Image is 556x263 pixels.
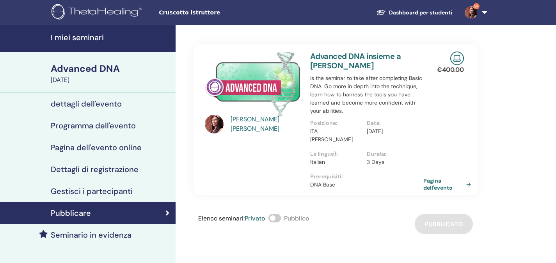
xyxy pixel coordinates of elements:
[310,51,401,71] a: Advanced DNA insieme a [PERSON_NAME]
[310,74,423,115] p: is the seminar to take after completing Basic DNA. Go more in depth into the technique, learn how...
[51,208,91,218] h4: Pubblicare
[51,165,139,174] h4: Dettagli di registrazione
[51,121,136,130] h4: Programma dell'evento
[370,5,458,20] a: Dashboard per studenti
[51,99,122,108] h4: dettagli dell'evento
[310,158,362,166] p: Italian
[51,62,171,75] div: Advanced DNA
[367,150,419,158] p: Durata :
[310,150,362,158] p: Le lingue) :
[284,214,309,222] span: Pubblico
[310,127,362,144] p: ITA, [PERSON_NAME]
[205,52,301,117] img: Advanced DNA
[450,52,464,65] img: Live Online Seminar
[377,9,386,16] img: graduation-cap-white.svg
[51,33,171,42] h4: I miei seminari
[367,119,419,127] p: Data :
[51,75,171,85] div: [DATE]
[51,230,131,240] h4: Seminario in evidenza
[159,9,276,17] span: Cruscotto istruttore
[367,158,419,166] p: 3 Days
[310,172,423,181] p: Prerequisiti :
[46,62,176,85] a: Advanced DNA[DATE]
[51,143,142,152] h4: Pagina dell'evento online
[51,187,133,196] h4: Gestisci i partecipanti
[205,115,224,133] img: default.jpg
[310,181,423,189] p: DNA Base
[423,177,474,191] a: Pagina dell'evento
[52,4,145,21] img: logo.png
[367,127,419,135] p: [DATE]
[198,214,245,222] span: Elenco seminari :
[437,65,464,75] p: € 400.00
[231,115,303,133] a: [PERSON_NAME] [PERSON_NAME]
[310,119,362,127] p: Posizione :
[473,3,480,9] span: 9+
[465,6,477,19] img: default.jpg
[245,214,265,222] span: Privato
